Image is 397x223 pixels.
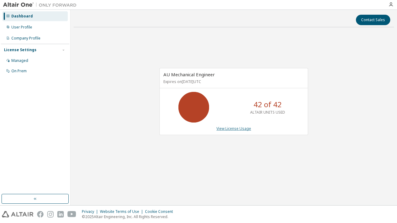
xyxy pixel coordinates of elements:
[2,211,33,217] img: altair_logo.svg
[4,47,36,52] div: License Settings
[82,214,177,219] p: © 2025 Altair Engineering, Inc. All Rights Reserved.
[67,211,76,217] img: youtube.svg
[37,211,44,217] img: facebook.svg
[216,126,251,131] a: View License Usage
[11,14,33,19] div: Dashboard
[57,211,64,217] img: linkedin.svg
[145,209,177,214] div: Cookie Consent
[3,2,80,8] img: Altair One
[11,69,27,74] div: On Prem
[356,15,390,25] button: Contact Sales
[163,79,303,84] p: Expires on [DATE] UTC
[163,71,215,77] span: AU Mechanical Engineer
[47,211,54,217] img: instagram.svg
[11,25,32,30] div: User Profile
[254,99,282,110] p: 42 of 42
[250,110,285,115] p: ALTAIR UNITS USED
[11,58,28,63] div: Managed
[82,209,100,214] div: Privacy
[11,36,40,41] div: Company Profile
[100,209,145,214] div: Website Terms of Use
